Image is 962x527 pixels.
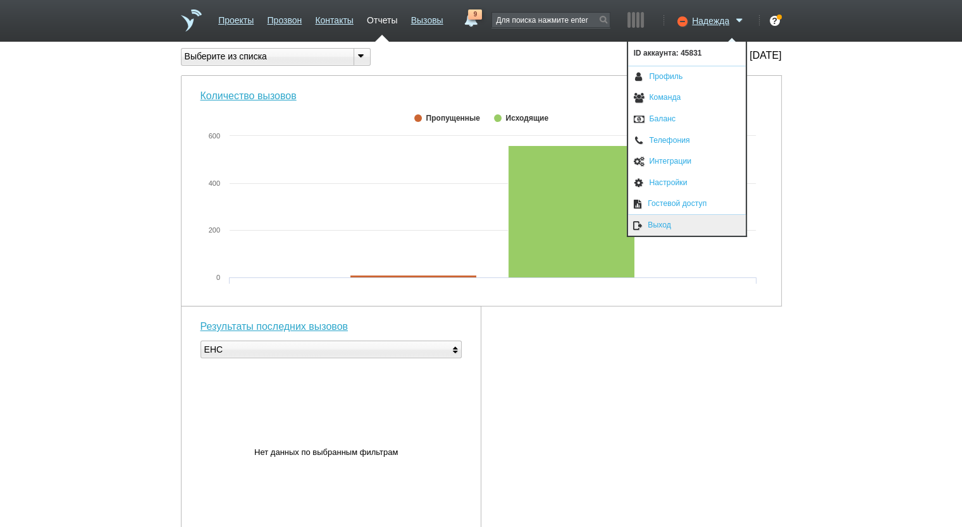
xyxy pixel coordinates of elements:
a: Прозвон [267,9,302,27]
a: Количество вызовов [200,90,297,101]
a: Профиль [628,66,746,88]
a: Интеграции [628,151,746,173]
a: На главную [181,9,202,32]
div: Выберите из списка [182,50,343,63]
a: Отчеты [367,9,397,27]
span: 9 [468,9,482,20]
a: Вызовы [411,9,443,27]
a: Гостевой доступ [628,193,746,214]
tspan: Нет данных по выбранным фильтрам [254,447,398,457]
a: Телефония [628,130,746,152]
a: Настройки [628,173,746,194]
span: ID аккаунта: 45831 [628,42,746,66]
span: Пропущенные [426,114,480,123]
span: Надежда [692,15,729,27]
tspan: 0 [216,274,219,281]
a: Контакты [315,9,353,27]
a: Баланс [628,109,746,130]
a: Надежда [692,13,746,26]
a: Выход [628,215,746,236]
a: 9 [459,9,482,25]
input: Для поиска нажмите enter [492,13,610,27]
tspan: 600 [208,132,219,140]
a: Результаты последних вызовов [200,321,348,332]
div: ЕНС [204,341,223,358]
span: Исходящие [506,114,548,123]
div: ? [770,16,780,26]
a: Команда [628,87,746,109]
tspan: 200 [208,226,219,234]
a: Проекты [218,9,254,27]
tspan: 400 [208,179,219,187]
